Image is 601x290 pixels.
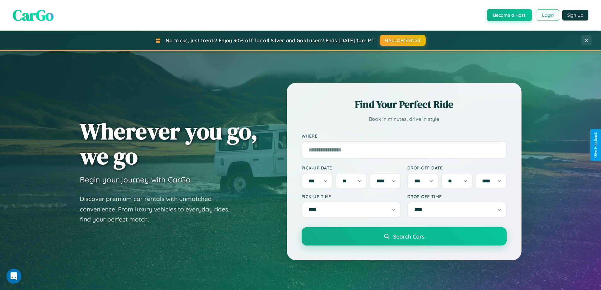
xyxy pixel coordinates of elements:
[562,10,588,21] button: Sign Up
[302,165,401,170] label: Pick-up Date
[537,9,559,21] button: Login
[407,194,507,199] label: Drop-off Time
[13,5,54,26] span: CarGo
[393,233,424,240] span: Search Cars
[302,98,507,111] h2: Find Your Perfect Ride
[302,194,401,199] label: Pick-up Time
[380,35,426,46] button: HALLOWEEN30
[487,9,532,21] button: Become a Host
[593,132,598,158] div: Give Feedback
[166,37,375,44] span: No tricks, just treats! Enjoy 30% off for all Silver and Gold users! Ends [DATE] 1pm PT.
[80,175,191,184] h3: Begin your journey with CarGo
[302,115,507,124] p: Book in minutes, drive in style
[6,269,21,284] iframe: Intercom live chat
[407,165,507,170] label: Drop-off Date
[80,119,258,169] h1: Wherever you go, we go
[302,133,507,139] label: Where
[302,227,507,246] button: Search Cars
[80,194,238,225] p: Discover premium car rentals with unmatched convenience. From luxury vehicles to everyday rides, ...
